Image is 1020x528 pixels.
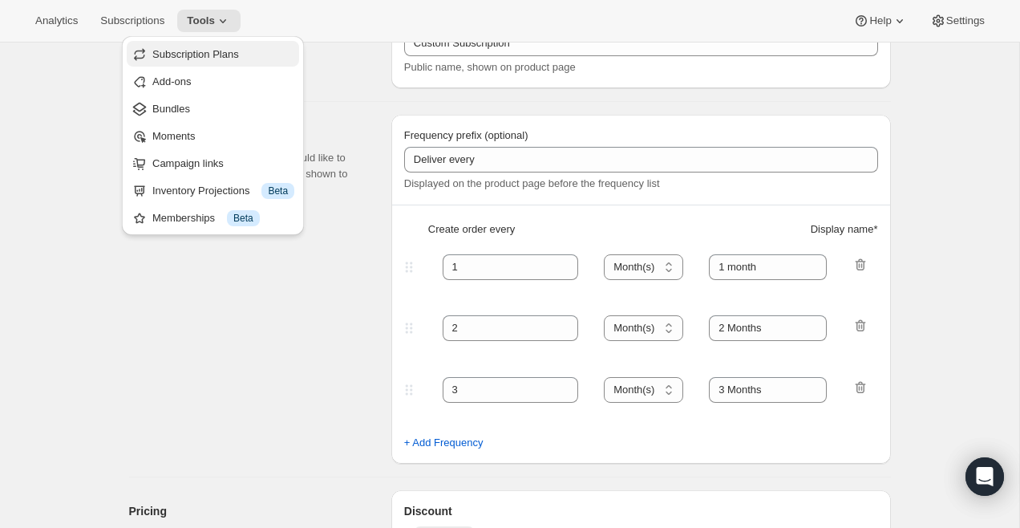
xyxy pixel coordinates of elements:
span: Bundles [152,103,190,115]
button: Moments [127,123,299,148]
button: Inventory Projections [127,177,299,203]
span: Subscriptions [100,14,164,27]
span: + Add Frequency [404,435,484,451]
button: + Add Frequency [395,430,493,456]
button: Memberships [127,205,299,230]
input: 1 month [709,315,827,341]
span: Help [869,14,891,27]
span: Settings [946,14,985,27]
span: Create order every [428,221,515,238]
input: 1 month [709,254,827,280]
div: Memberships [152,210,294,226]
span: Analytics [35,14,78,27]
button: Bundles [127,95,299,121]
button: Settings [921,10,994,32]
span: Subscription Plans [152,48,239,60]
h2: Pricing [129,503,366,519]
span: Display name * [811,221,878,238]
input: Subscribe & Save [404,30,878,56]
button: Tools [177,10,241,32]
span: Moments [152,130,195,142]
span: Beta [233,212,253,225]
span: Tools [187,14,215,27]
span: Add-ons [152,75,191,87]
button: Add-ons [127,68,299,94]
div: Open Intercom Messenger [965,457,1004,496]
button: Analytics [26,10,87,32]
button: Campaign links [127,150,299,176]
h2: Discount [404,503,878,519]
span: Frequency prefix (optional) [404,129,528,141]
button: Subscription Plans [127,41,299,67]
button: Subscriptions [91,10,174,32]
div: Inventory Projections [152,183,294,199]
button: Help [844,10,917,32]
span: Campaign links [152,157,224,169]
span: Displayed on the product page before the frequency list [404,177,660,189]
input: 1 month [709,377,827,403]
span: Beta [268,185,288,197]
span: Public name, shown on product page [404,61,576,73]
input: Deliver every [404,147,878,173]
